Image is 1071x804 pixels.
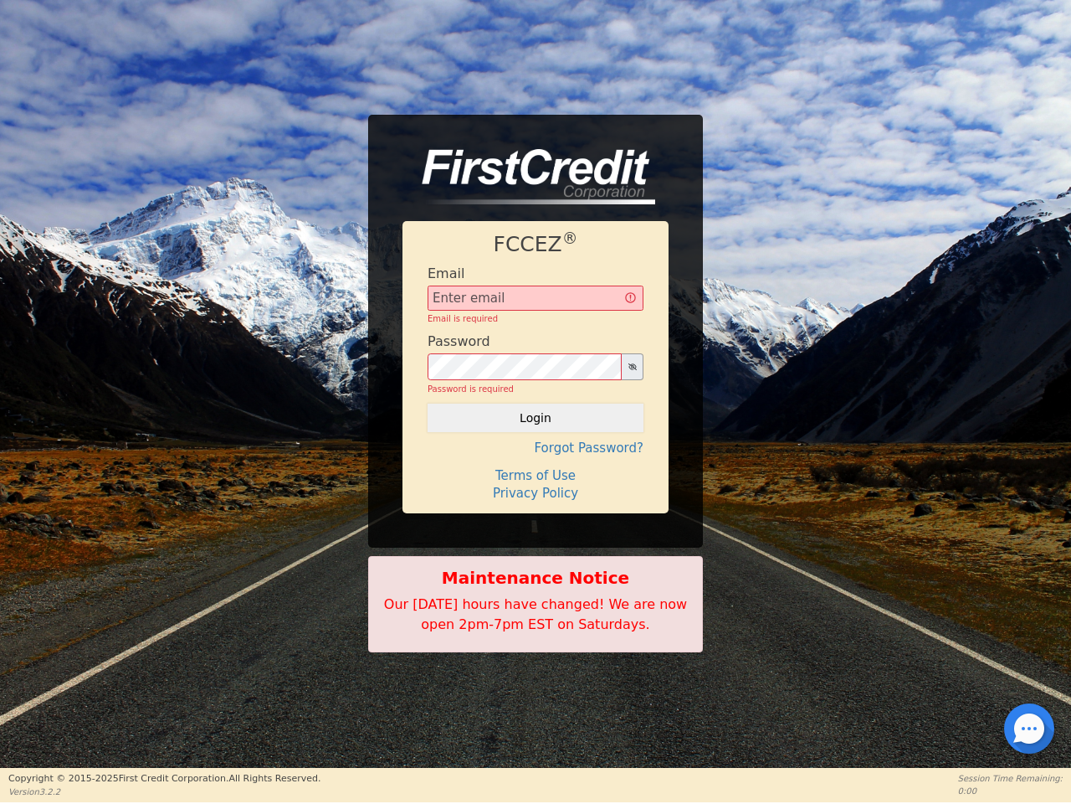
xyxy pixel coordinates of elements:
p: Session Time Remaining: [958,772,1063,785]
sup: ® [562,229,578,247]
input: password [428,353,622,380]
p: Copyright © 2015- 2025 First Credit Corporation. [8,772,320,786]
h4: Forgot Password? [428,441,643,456]
span: Our [DATE] hours have changed! We are now open 2pm-7pm EST on Saturdays. [384,596,687,632]
div: Password is required [428,383,643,395]
button: Login [428,404,643,432]
p: Version 3.2.2 [8,786,320,798]
input: Enter email [428,286,643,311]
img: logo-CMu_cnol.png [402,149,655,204]
h4: Email [428,265,464,281]
h4: Privacy Policy [428,486,643,501]
h1: FCCEZ [428,232,643,257]
p: 0:00 [958,785,1063,797]
span: All Rights Reserved. [228,773,320,784]
div: Email is required [428,312,643,325]
h4: Terms of Use [428,468,643,483]
b: Maintenance Notice [377,565,694,590]
h4: Password [428,333,490,349]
